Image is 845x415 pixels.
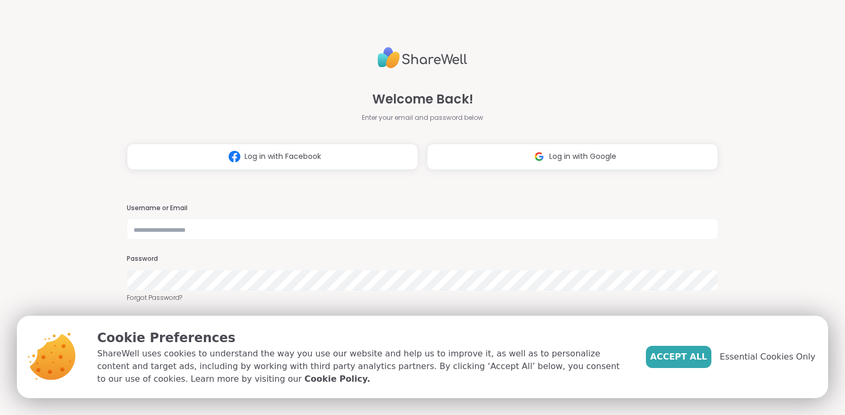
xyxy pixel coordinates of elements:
[127,204,718,213] h3: Username or Email
[305,373,370,385] a: Cookie Policy.
[378,43,467,73] img: ShareWell Logo
[97,347,629,385] p: ShareWell uses cookies to understand the way you use our website and help us to improve it, as we...
[549,151,616,162] span: Log in with Google
[646,346,711,368] button: Accept All
[224,147,245,166] img: ShareWell Logomark
[127,144,418,170] button: Log in with Facebook
[427,144,718,170] button: Log in with Google
[97,328,629,347] p: Cookie Preferences
[245,151,321,162] span: Log in with Facebook
[127,293,718,303] a: Forgot Password?
[720,351,815,363] span: Essential Cookies Only
[127,254,718,263] h3: Password
[650,351,707,363] span: Accept All
[529,147,549,166] img: ShareWell Logomark
[372,90,473,109] span: Welcome Back!
[362,113,483,122] span: Enter your email and password below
